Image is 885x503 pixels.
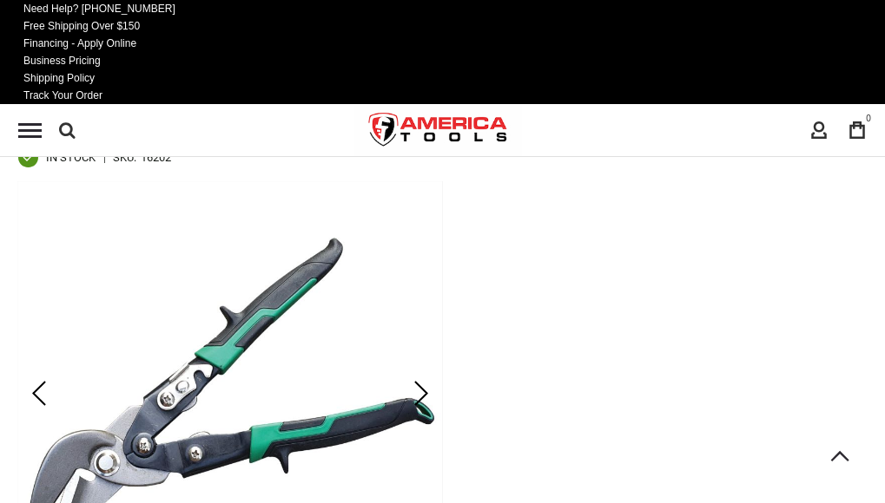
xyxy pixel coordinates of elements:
[18,52,106,69] a: Business Pricing
[113,152,141,163] strong: SKU
[17,147,96,168] div: Availability
[354,98,523,163] a: store logo
[18,123,42,138] div: Menu
[46,152,96,163] span: In stock
[23,72,95,84] span: Shipping Policy
[354,98,523,163] img: America Tools
[18,87,108,104] a: Track Your Order
[841,114,874,147] a: 0
[18,69,100,87] a: Shipping Policy
[18,35,142,52] a: Financing - Apply Online
[141,152,171,163] div: 16202
[866,114,871,123] span: 0
[18,17,145,35] a: Free Shipping Over $150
